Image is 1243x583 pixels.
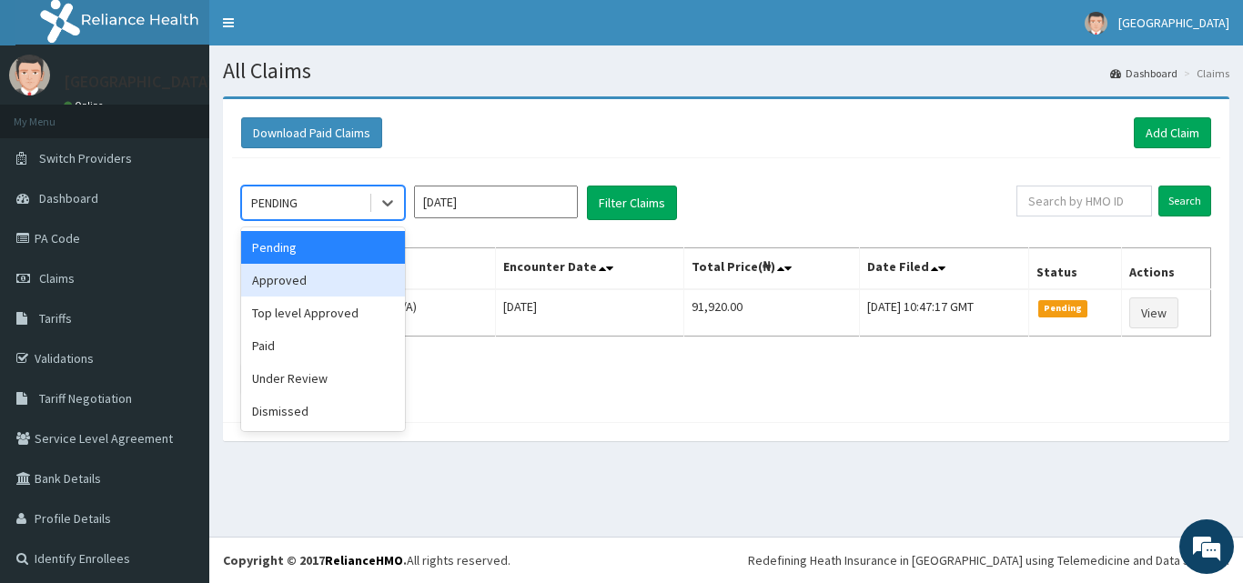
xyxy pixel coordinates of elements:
[39,310,72,327] span: Tariffs
[1134,117,1211,148] a: Add Claim
[414,186,578,218] input: Select Month and Year
[1129,297,1178,328] a: View
[859,248,1028,290] th: Date Filed
[223,59,1229,83] h1: All Claims
[39,150,132,166] span: Switch Providers
[1121,248,1210,290] th: Actions
[39,270,75,286] span: Claims
[241,297,405,329] div: Top level Approved
[39,190,98,206] span: Dashboard
[241,117,382,148] button: Download Paid Claims
[64,99,107,112] a: Online
[34,91,74,136] img: d_794563401_company_1708531726252_794563401
[1179,65,1229,81] li: Claims
[587,186,677,220] button: Filter Claims
[1016,186,1152,216] input: Search by HMO ID
[495,248,684,290] th: Encounter Date
[241,329,405,362] div: Paid
[241,231,405,264] div: Pending
[684,248,860,290] th: Total Price(₦)
[64,74,214,90] p: [GEOGRAPHIC_DATA]
[95,102,306,126] div: Chat with us now
[251,194,298,212] div: PENDING
[1028,248,1121,290] th: Status
[1158,186,1211,216] input: Search
[9,389,347,453] textarea: Type your message and hit 'Enter'
[9,55,50,95] img: User Image
[241,264,405,297] div: Approved
[241,395,405,427] div: Dismissed
[209,537,1243,583] footer: All rights reserved.
[223,552,407,568] strong: Copyright © 2017 .
[684,289,860,337] td: 91,920.00
[325,552,403,568] a: RelianceHMO
[241,362,405,395] div: Under Review
[106,176,251,359] span: We're online!
[1038,300,1088,317] span: Pending
[495,289,684,337] td: [DATE]
[748,551,1229,569] div: Redefining Heath Insurance in [GEOGRAPHIC_DATA] using Telemedicine and Data Science!
[859,289,1028,337] td: [DATE] 10:47:17 GMT
[1118,15,1229,31] span: [GEOGRAPHIC_DATA]
[1085,12,1107,35] img: User Image
[1110,65,1177,81] a: Dashboard
[39,390,132,407] span: Tariff Negotiation
[298,9,342,53] div: Minimize live chat window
